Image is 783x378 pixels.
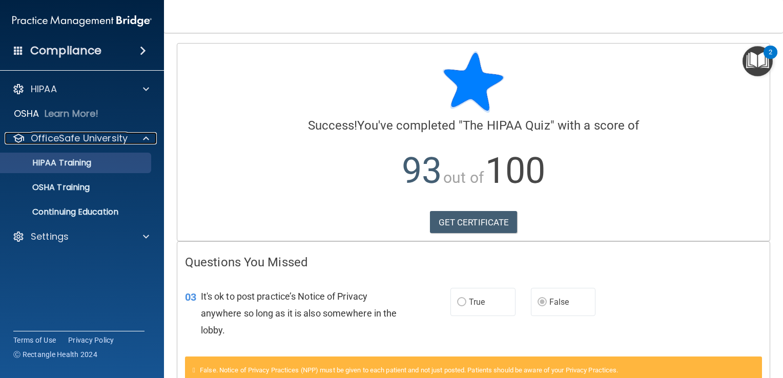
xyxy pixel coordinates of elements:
[485,150,545,192] span: 100
[185,256,762,269] h4: Questions You Missed
[732,308,771,347] iframe: Drift Widget Chat Controller
[68,335,114,345] a: Privacy Policy
[45,108,99,120] p: Learn More!
[743,46,773,76] button: Open Resource Center, 2 new notifications
[7,158,91,168] p: HIPAA Training
[443,169,484,186] span: out of
[469,297,485,307] span: True
[769,52,772,66] div: 2
[12,83,149,95] a: HIPAA
[30,44,101,58] h4: Compliance
[7,207,147,217] p: Continuing Education
[31,230,69,243] p: Settings
[185,291,196,303] span: 03
[13,335,56,345] a: Terms of Use
[13,349,97,360] span: Ⓒ Rectangle Health 2024
[12,230,149,243] a: Settings
[402,150,442,192] span: 93
[308,118,358,133] span: Success!
[443,51,504,113] img: blue-star-rounded.9d042014.png
[12,11,152,31] img: PMB logo
[185,119,762,132] h4: You've completed " " with a score of
[7,182,90,193] p: OSHA Training
[31,83,57,95] p: HIPAA
[463,118,550,133] span: The HIPAA Quiz
[457,299,466,306] input: True
[12,132,149,144] a: OfficeSafe University
[31,132,128,144] p: OfficeSafe University
[538,299,547,306] input: False
[14,108,39,120] p: OSHA
[430,211,518,234] a: GET CERTIFICATE
[200,366,618,374] span: False. Notice of Privacy Practices (NPP) must be given to each patient and not just posted. Patie...
[549,297,569,307] span: False
[201,291,397,335] span: It's ok to post practice’s Notice of Privacy anywhere so long as it is also somewhere in the lobby.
